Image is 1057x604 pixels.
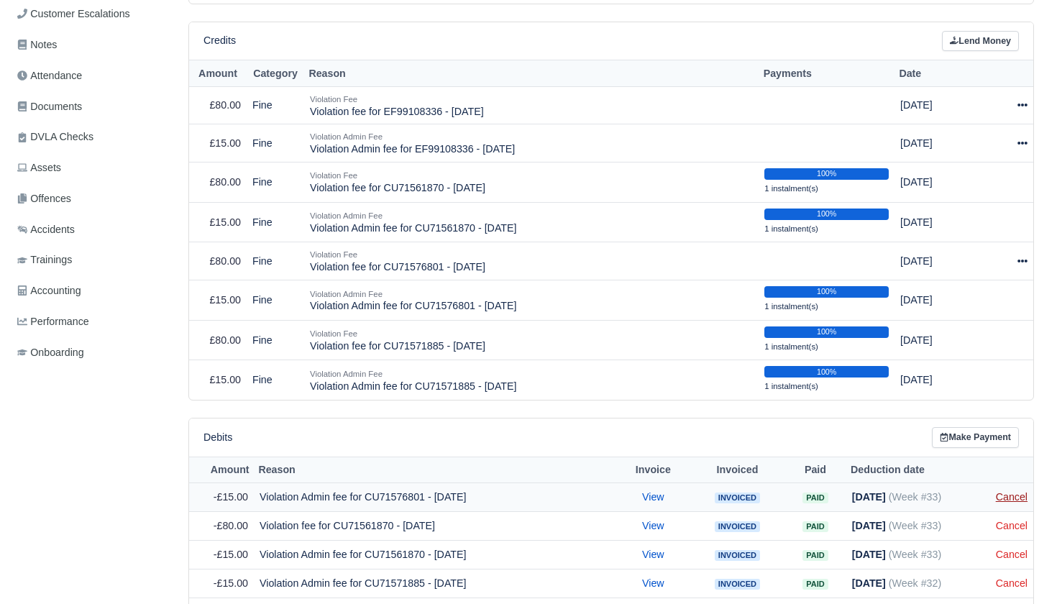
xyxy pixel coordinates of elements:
[642,549,664,560] a: View
[894,202,988,242] td: [DATE]
[996,520,1028,531] a: Cancel
[932,427,1019,448] a: Make Payment
[690,457,785,483] th: Invoiced
[12,62,171,90] a: Attendance
[802,521,828,532] span: Paid
[304,320,759,360] td: Violation fee for CU71571885 - [DATE]
[247,360,304,400] td: Fine
[764,184,818,193] small: 1 instalment(s)
[17,344,84,361] span: Onboarding
[203,35,236,47] h6: Credits
[17,221,75,238] span: Accidents
[764,366,889,377] div: 100%
[310,329,357,338] small: Violation Fee
[304,360,759,400] td: Violation Admin fee for CU71571885 - [DATE]
[17,99,82,115] span: Documents
[764,224,818,233] small: 1 instalment(s)
[304,124,759,163] td: Violation Admin fee for EF99108336 - [DATE]
[894,60,988,87] th: Date
[764,286,889,298] div: 100%
[254,512,616,541] td: Violation fee for CU71561870 - [DATE]
[12,123,171,151] a: DVLA Checks
[759,60,894,87] th: Payments
[985,535,1057,604] iframe: Chat Widget
[12,154,171,182] a: Assets
[304,162,759,202] td: Violation fee for CU71561870 - [DATE]
[616,457,690,483] th: Invoice
[764,302,818,311] small: 1 instalment(s)
[254,457,616,483] th: Reason
[310,290,383,298] small: Violation Admin Fee
[247,202,304,242] td: Fine
[310,95,357,104] small: Violation Fee
[642,520,664,531] a: View
[852,577,886,589] strong: [DATE]
[310,370,383,378] small: Violation Admin Fee
[189,124,247,163] td: £15.00
[17,252,72,268] span: Trainings
[764,342,818,351] small: 1 instalment(s)
[304,60,759,87] th: Reason
[715,579,760,590] span: Invoiced
[715,493,760,503] span: Invoiced
[310,250,357,259] small: Violation Fee
[254,569,616,598] td: Violation Admin fee for CU71571885 - [DATE]
[247,320,304,360] td: Fine
[889,549,941,560] span: (Week #33)
[894,360,988,400] td: [DATE]
[802,493,828,503] span: Paid
[17,314,89,330] span: Performance
[247,242,304,280] td: Fine
[894,162,988,202] td: [DATE]
[189,360,247,400] td: £15.00
[17,6,130,22] span: Customer Escalations
[304,86,759,124] td: Violation fee for EF99108336 - [DATE]
[310,211,383,220] small: Violation Admin Fee
[214,577,248,589] span: -£15.00
[17,37,57,53] span: Notes
[852,520,886,531] strong: [DATE]
[12,277,171,305] a: Accounting
[894,320,988,360] td: [DATE]
[214,549,248,560] span: -£15.00
[802,550,828,561] span: Paid
[764,168,889,180] div: 100%
[247,162,304,202] td: Fine
[189,320,247,360] td: £80.00
[889,577,941,589] span: (Week #32)
[12,246,171,274] a: Trainings
[17,68,82,84] span: Attendance
[189,86,247,124] td: £80.00
[247,86,304,124] td: Fine
[642,577,664,589] a: View
[942,31,1019,52] a: Lend Money
[189,242,247,280] td: £80.00
[189,60,247,87] th: Amount
[214,520,248,531] span: -£80.00
[889,491,941,503] span: (Week #33)
[17,191,71,207] span: Offences
[17,160,61,176] span: Assets
[715,521,760,532] span: Invoiced
[12,31,171,59] a: Notes
[214,491,248,503] span: -£15.00
[12,308,171,336] a: Performance
[764,382,818,390] small: 1 instalment(s)
[247,60,304,87] th: Category
[304,242,759,280] td: Violation fee for CU71576801 - [DATE]
[12,216,171,244] a: Accidents
[254,540,616,569] td: Violation Admin fee for CU71561870 - [DATE]
[247,280,304,320] td: Fine
[802,579,828,590] span: Paid
[203,431,232,444] h6: Debits
[894,242,988,280] td: [DATE]
[715,550,760,561] span: Invoiced
[189,202,247,242] td: £15.00
[894,86,988,124] td: [DATE]
[247,124,304,163] td: Fine
[846,457,990,483] th: Deduction date
[852,549,886,560] strong: [DATE]
[304,280,759,320] td: Violation Admin fee for CU71576801 - [DATE]
[189,280,247,320] td: £15.00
